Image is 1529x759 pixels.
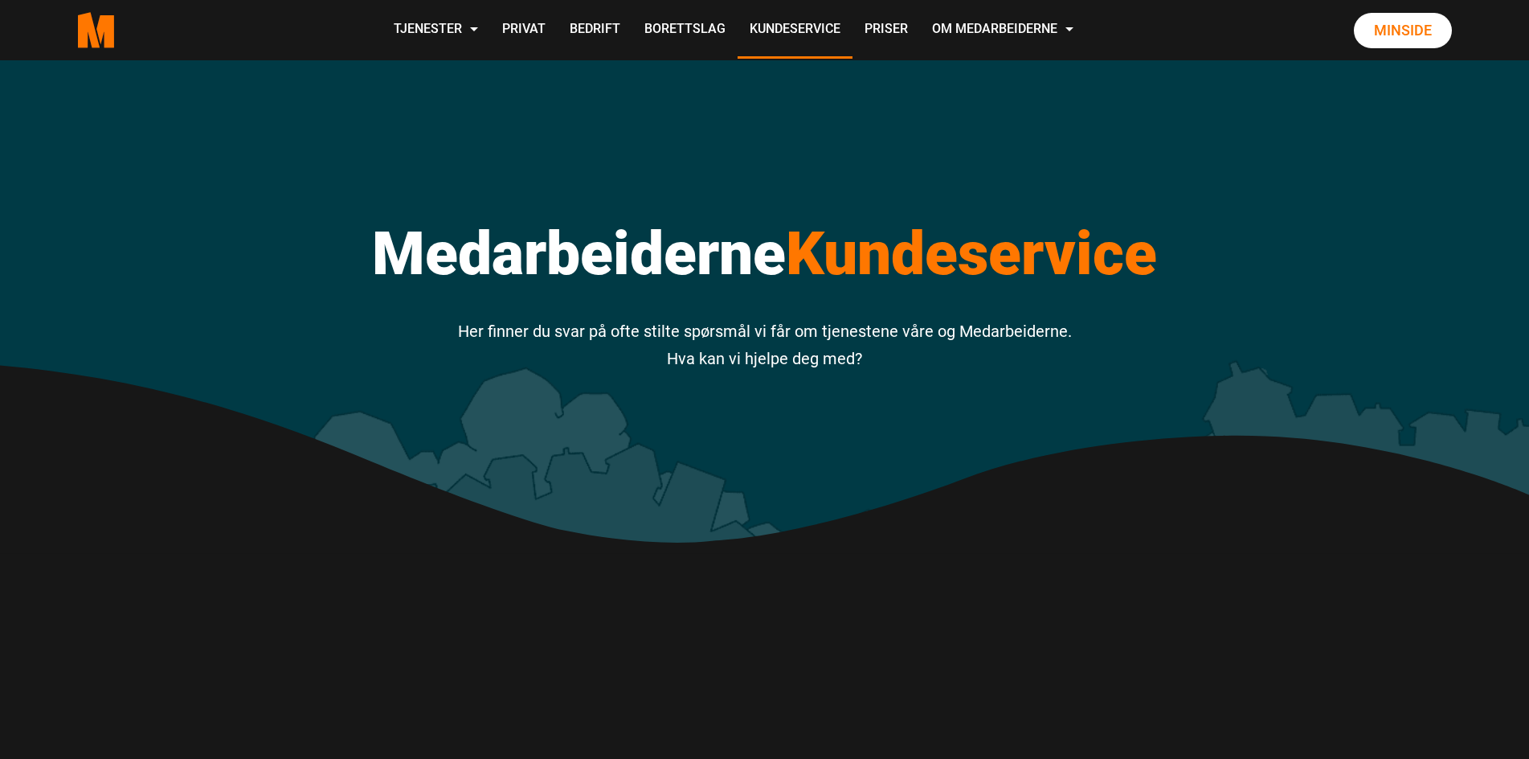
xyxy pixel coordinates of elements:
[632,2,738,59] a: Borettslag
[738,2,852,59] a: Kundeservice
[852,2,920,59] a: Priser
[1354,13,1452,48] a: Minside
[920,2,1085,59] a: Om Medarbeiderne
[490,2,558,59] a: Privat
[283,217,1247,289] h1: Medarbeiderne
[283,318,1247,372] p: Her finner du svar på ofte stilte spørsmål vi får om tjenestene våre og Medarbeiderne. Hva kan vi...
[786,218,1157,289] span: Kundeservice
[382,2,490,59] a: Tjenester
[558,2,632,59] a: Bedrift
